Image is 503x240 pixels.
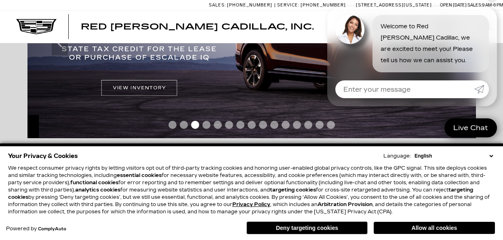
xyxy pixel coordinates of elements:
[304,121,312,129] span: Go to slide 13
[75,187,120,193] strong: analytics cookies
[16,19,57,34] img: Cadillac Dark Logo with Cadillac White Text
[236,121,244,129] span: Go to slide 7
[335,15,364,44] img: Agent profile photo
[335,80,474,98] input: Enter your message
[191,121,199,129] span: Go to slide 3
[70,180,118,185] strong: functional cookies
[293,121,301,129] span: Go to slide 12
[202,121,210,129] span: Go to slide 4
[81,23,314,31] a: Red [PERSON_NAME] Cadillac, Inc.
[270,187,316,193] strong: targeting cookies
[209,3,274,7] a: Sales: [PHONE_NUMBER]
[225,121,233,129] span: Go to slide 6
[259,121,267,129] span: Go to slide 9
[38,227,66,232] a: ComplyAuto
[246,221,368,234] button: Deny targeting cookies
[277,2,299,8] span: Service:
[52,31,68,55] div: Previous
[168,121,177,129] span: Go to slide 1
[6,226,66,232] div: Powered by
[301,2,346,8] span: [PHONE_NUMBER]
[467,2,482,8] span: Sales:
[474,80,489,98] a: Submit
[373,15,489,72] div: Welcome to Red [PERSON_NAME] Cadillac, we are excited to meet you! Please tell us how we can assi...
[356,2,432,8] a: [STREET_ADDRESS][US_STATE]
[482,2,503,8] span: 9 AM-6 PM
[327,121,335,129] span: Go to slide 15
[374,222,495,234] button: Allow all cookies
[270,121,278,129] span: Go to slide 10
[444,118,497,137] a: Live Chat
[274,3,348,7] a: Service: [PHONE_NUMBER]
[117,173,162,178] strong: essential cookies
[316,121,324,129] span: Go to slide 14
[214,121,222,129] span: Go to slide 5
[440,2,467,8] span: Open [DATE]
[449,123,492,133] span: Live Chat
[413,152,495,160] select: Language Select
[232,202,270,207] a: Privacy Policy
[227,2,272,8] span: [PHONE_NUMBER]
[383,154,411,158] div: Language:
[180,121,188,129] span: Go to slide 2
[248,121,256,129] span: Go to slide 8
[8,150,78,162] span: Your Privacy & Cookies
[282,121,290,129] span: Go to slide 11
[318,202,373,207] strong: Arbitration Provision
[209,2,226,8] span: Sales:
[81,22,314,32] span: Red [PERSON_NAME] Cadillac, Inc.
[8,164,495,215] p: We respect consumer privacy rights by letting visitors opt out of third-party tracking cookies an...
